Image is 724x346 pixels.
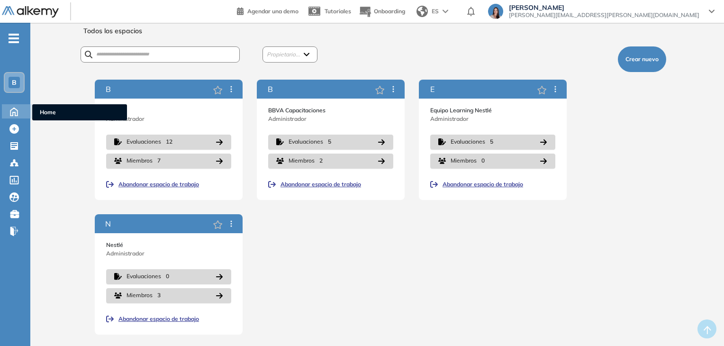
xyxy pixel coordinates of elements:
a: Agendar una demo [237,5,299,16]
p: Equipo Learning Nestlé [430,106,555,115]
span: Miembros [451,156,477,165]
span: Abandonar espacio de trabajo [281,180,361,189]
span: Evaluaciones [127,137,161,146]
p: Nestlé [106,241,231,249]
span: Evaluaciones [127,272,161,281]
button: Evaluaciones5 [430,135,555,150]
img: arrow [443,9,448,13]
span: Abandonar espacio de trabajo [443,180,523,189]
button: Crear nuevo [618,46,666,72]
span: B [12,79,17,86]
span: 5 [490,137,493,146]
span: Miembros [127,156,153,165]
span: [PERSON_NAME] [509,4,699,11]
span: 12 [166,137,172,146]
h1: Todos los espacios [83,27,142,35]
button: Miembros2 [268,154,393,169]
button: Miembros7 [106,154,231,169]
span: [PERSON_NAME][EMAIL_ADDRESS][PERSON_NAME][DOMAIN_NAME] [509,11,699,19]
span: N [105,218,111,229]
span: 0 [166,272,169,281]
span: Abandonar espacio de trabajo [118,315,199,323]
p: Administrador [430,115,555,123]
button: Miembros0 [430,154,555,169]
button: Evaluaciones12 [106,135,231,150]
img: Logo [2,6,59,18]
span: Abandonar espacio de trabajo [118,180,199,189]
button: Evaluaciones0 [106,269,231,284]
span: B [268,83,273,95]
span: Onboarding [374,8,405,15]
button: Abandonar espacio de trabajo [430,180,523,189]
span: 5 [328,137,331,146]
span: ES [432,7,439,16]
i: - [9,37,19,39]
img: world [416,6,428,17]
span: 7 [157,156,161,165]
p: Administrador [106,115,231,123]
button: Miembros3 [106,288,231,303]
button: Abandonar espacio de trabajo [106,180,199,189]
button: Abandonar espacio de trabajo [268,180,361,189]
span: 0 [481,156,485,165]
span: E [430,83,434,95]
button: Abandonar espacio de trabajo [106,315,199,323]
button: Evaluaciones5 [268,135,393,150]
p: BBVA Capacitaciones [268,106,393,115]
span: 3 [157,291,161,300]
span: 2 [319,156,323,165]
span: Miembros [289,156,315,165]
p: Administrador [106,249,231,258]
span: Tutoriales [325,8,351,15]
span: B [106,83,111,95]
button: Onboarding [359,1,405,22]
span: Evaluaciones [451,137,485,146]
span: Agendar una demo [247,8,299,15]
p: Administrador [268,115,393,123]
span: Evaluaciones [289,137,323,146]
span: Miembros [127,291,153,300]
span: Propietario... [267,51,300,58]
span: Home [40,108,119,117]
p: BBVA [106,106,231,115]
